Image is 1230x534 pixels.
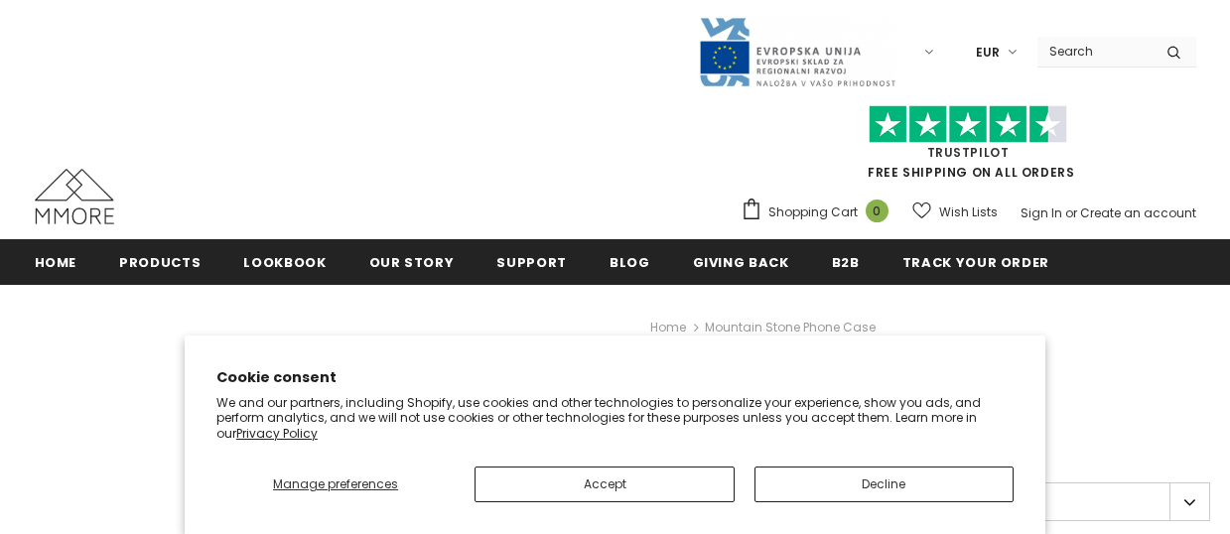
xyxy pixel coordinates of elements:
a: Shopping Cart 0 [741,198,898,227]
span: Blog [610,253,650,272]
span: Our Story [369,253,455,272]
button: Accept [475,467,734,502]
span: Mountain Stone Phone Case [705,316,876,339]
span: EUR [976,43,1000,63]
a: Create an account [1080,204,1196,221]
span: Products [119,253,201,272]
span: Giving back [693,253,789,272]
a: Privacy Policy [236,425,318,442]
button: Decline [754,467,1014,502]
span: FREE SHIPPING ON ALL ORDERS [741,114,1196,181]
input: Search Site [1037,37,1152,66]
a: support [496,239,567,284]
a: Javni Razpis [698,43,896,60]
p: We and our partners, including Shopify, use cookies and other technologies to personalize your ex... [216,395,1014,442]
a: Home [35,239,77,284]
span: 0 [866,200,888,222]
span: Manage preferences [273,475,398,492]
a: Blog [610,239,650,284]
a: Our Story [369,239,455,284]
span: Shopping Cart [768,202,858,222]
span: or [1065,204,1077,221]
span: Track your order [902,253,1049,272]
span: B2B [832,253,860,272]
span: Wish Lists [939,202,998,222]
h2: Cookie consent [216,367,1014,388]
img: Trust Pilot Stars [869,105,1067,144]
a: Home [650,316,686,339]
span: Lookbook [243,253,326,272]
a: Sign In [1021,204,1062,221]
a: Giving back [693,239,789,284]
span: Home [35,253,77,272]
img: Javni Razpis [698,16,896,88]
a: B2B [832,239,860,284]
a: Products [119,239,201,284]
button: Manage preferences [216,467,456,502]
a: Lookbook [243,239,326,284]
a: Trustpilot [927,144,1010,161]
img: MMORE Cases [35,169,114,224]
span: support [496,253,567,272]
a: Wish Lists [912,195,998,229]
a: Track your order [902,239,1049,284]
